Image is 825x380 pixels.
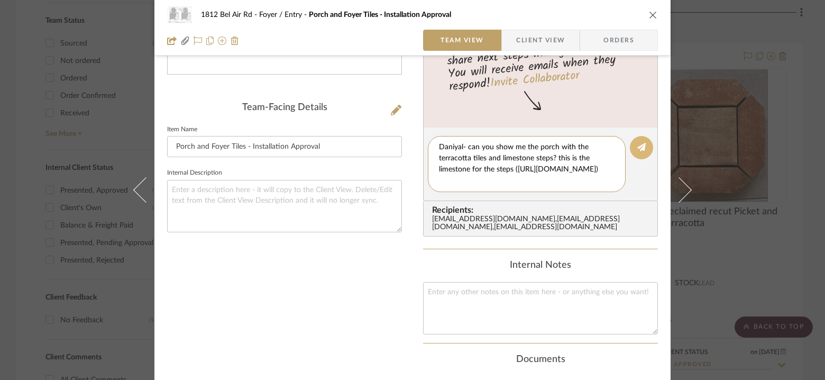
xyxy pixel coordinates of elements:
[432,205,653,215] span: Recipients:
[167,102,402,114] div: Team-Facing Details
[423,354,658,366] div: Documents
[422,25,659,96] div: Leave yourself a note here or share next steps with your team. You will receive emails when they ...
[490,67,580,93] a: Invite Collaborator
[516,30,565,51] span: Client View
[259,11,309,19] span: Foyer / Entry
[432,215,653,232] div: [EMAIL_ADDRESS][DOMAIN_NAME] , [EMAIL_ADDRESS][DOMAIN_NAME] , [EMAIL_ADDRESS][DOMAIN_NAME]
[167,127,197,132] label: Item Name
[167,136,402,157] input: Enter Item Name
[231,37,239,45] img: Remove from project
[441,30,484,51] span: Team View
[167,170,222,176] label: Internal Description
[592,30,646,51] span: Orders
[648,10,658,20] button: close
[201,11,259,19] span: 1812 Bel Air Rd
[167,4,192,25] img: b2a9fd64-52f9-43d8-b56d-0eefd58e8641_48x40.jpg
[309,11,451,19] span: Porch and Foyer Tiles - Installation Approval
[423,260,658,272] div: Internal Notes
